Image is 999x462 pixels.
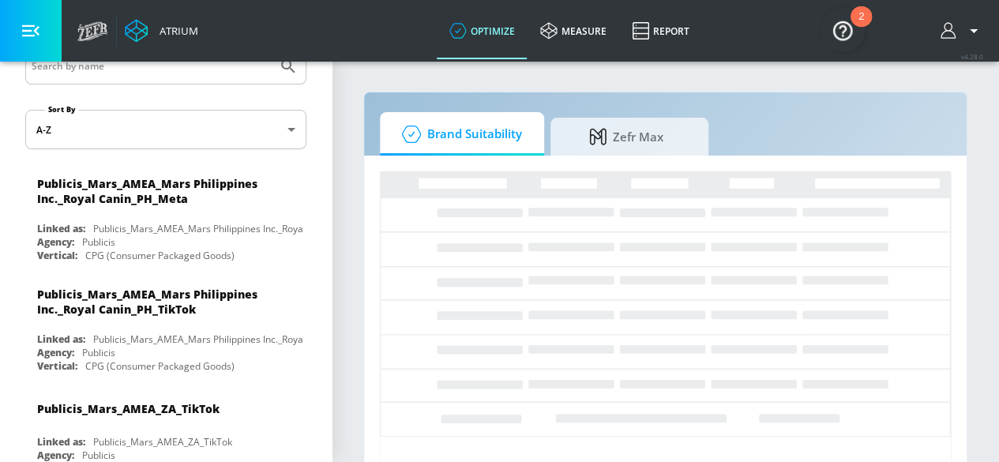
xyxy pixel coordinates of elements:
[37,449,74,462] div: Agency:
[25,168,306,266] div: Publicis_Mars_AMEA_Mars Philippines Inc._Royal Canin_PH_MetaLinked as:Publicis_Mars_AMEA_Mars Phi...
[821,8,865,52] button: Open Resource Center, 2 new notifications
[37,435,85,449] div: Linked as:
[37,222,85,235] div: Linked as:
[37,249,77,262] div: Vertical:
[82,449,115,462] div: Publicis
[153,24,198,38] div: Atrium
[619,2,702,59] a: Report
[396,115,522,153] span: Brand Suitability
[437,2,528,59] a: optimize
[37,359,77,373] div: Vertical:
[93,222,377,235] div: Publicis_Mars_AMEA_Mars Philippines Inc._Royal Canin_PH_Meta
[82,346,115,359] div: Publicis
[37,287,280,317] div: Publicis_Mars_AMEA_Mars Philippines Inc._Royal Canin_PH_TikTok
[37,332,85,346] div: Linked as:
[25,110,306,149] div: A-Z
[37,346,74,359] div: Agency:
[25,279,306,377] div: Publicis_Mars_AMEA_Mars Philippines Inc._Royal Canin_PH_TikTokLinked as:Publicis_Mars_AMEA_Mars P...
[37,235,74,249] div: Agency:
[125,19,198,43] a: Atrium
[85,249,235,262] div: CPG (Consumer Packaged Goods)
[528,2,619,59] a: measure
[566,118,686,156] span: Zefr Max
[37,176,280,206] div: Publicis_Mars_AMEA_Mars Philippines Inc._Royal Canin_PH_Meta
[961,52,983,61] span: v 4.28.0
[858,17,864,37] div: 2
[32,56,271,77] input: Search by name
[82,235,115,249] div: Publicis
[93,435,232,449] div: Publicis_Mars_AMEA_ZA_TikTok
[93,332,382,346] div: Publicis_Mars_AMEA_Mars Philippines Inc._Royal Canin_PH_TikTok
[45,104,79,115] label: Sort By
[85,359,235,373] div: CPG (Consumer Packaged Goods)
[37,401,220,416] div: Publicis_Mars_AMEA_ZA_TikTok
